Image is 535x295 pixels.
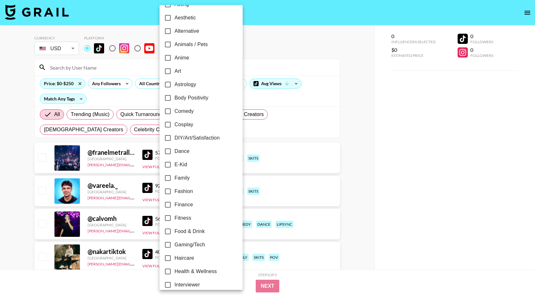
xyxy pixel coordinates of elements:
[175,188,193,195] span: Fashion
[503,263,527,287] iframe: Drift Widget Chat Controller
[175,67,181,75] span: Art
[175,214,191,222] span: Fitness
[175,241,205,249] span: Gaming/Tech
[175,14,196,22] span: Aesthetic
[175,147,189,155] span: Dance
[175,228,205,235] span: Food & Drink
[175,161,187,168] span: E-Kid
[175,27,199,35] span: Alternative
[175,134,220,142] span: DIY/Art/Satisfaction
[175,107,194,115] span: Comedy
[175,54,189,62] span: Anime
[175,41,208,48] span: Animals / Pets
[175,268,217,275] span: Health & Wellness
[175,121,193,128] span: Cosplay
[175,254,194,262] span: Haircare
[175,201,193,209] span: Finance
[175,281,200,289] span: Interviewer
[175,174,190,182] span: Family
[175,81,196,88] span: Astrology
[175,94,208,102] span: Body Positivity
